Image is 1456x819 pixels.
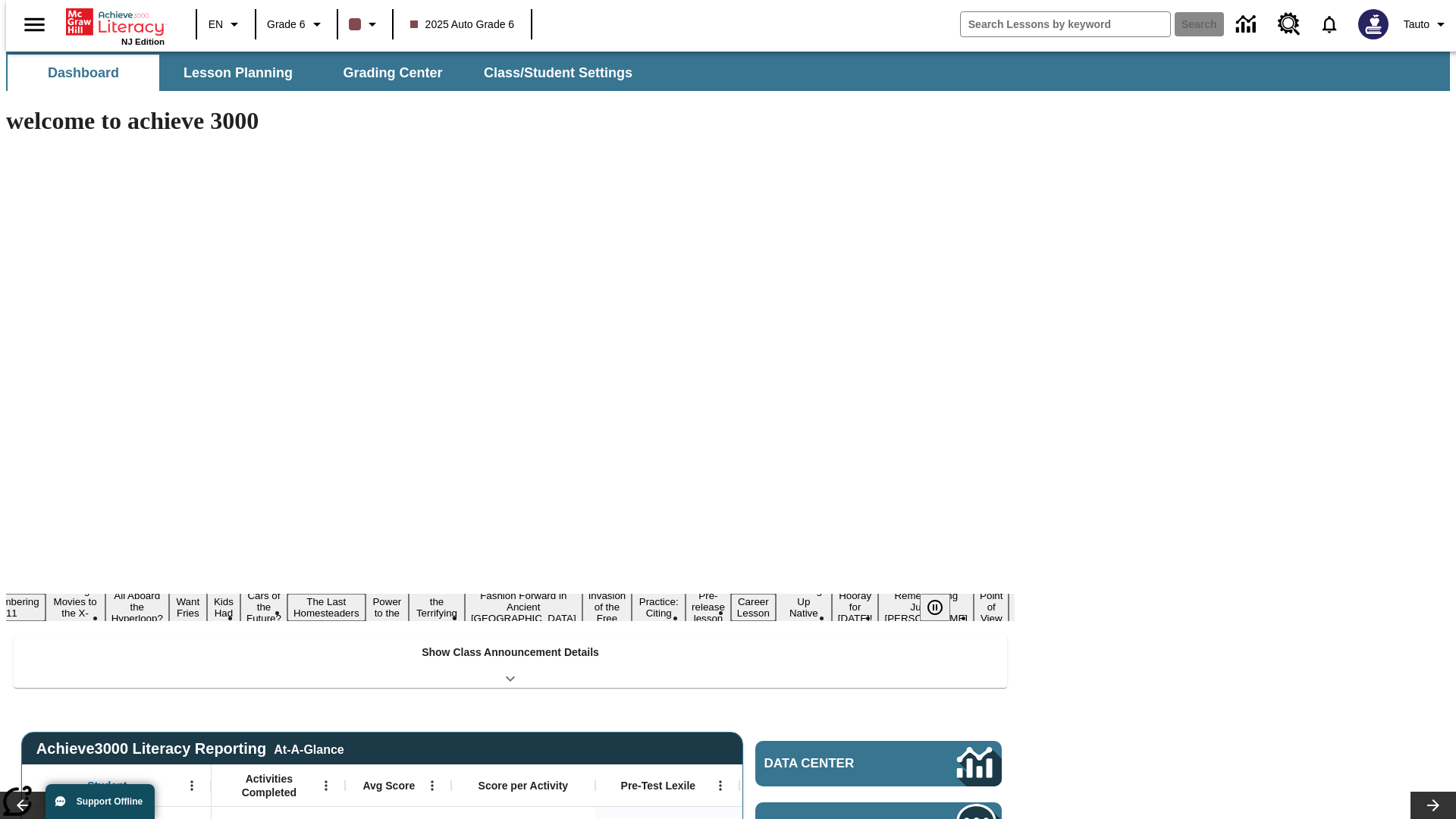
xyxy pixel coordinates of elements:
button: Select a new avatar [1349,5,1398,44]
button: Open Menu [709,774,732,797]
span: Score per Activity [479,779,569,792]
span: Tauto [1404,17,1429,33]
img: Avatar [1358,9,1389,39]
button: Open Menu [421,774,444,797]
button: Open Menu [180,774,203,797]
button: Support Offline [45,784,155,819]
input: search field [961,12,1170,36]
button: Slide 10 Fashion Forward in Ancient Rome [465,588,582,626]
div: Home [66,5,165,46]
a: Resource Center, Will open in new tab [1269,4,1310,45]
span: NJ Edition [121,37,165,46]
button: Grade: Grade 6, Select a grade [261,11,332,38]
div: Show Class Announcement Details [14,635,1007,688]
button: Slide 2 Taking Movies to the X-Dimension [45,582,105,632]
button: Open side menu [12,2,57,47]
button: Slide 15 Cooking Up Native Traditions [776,582,832,632]
button: Pause [920,594,950,621]
button: Open Menu [315,774,337,797]
span: Support Offline [77,796,143,807]
p: Show Class Announcement Details [422,645,599,661]
span: Student [87,779,127,792]
a: Notifications [1310,5,1349,44]
button: Slide 9 Attack of the Terrifying Tomatoes [409,582,465,632]
span: Pre-Test Lexile [621,779,696,792]
button: Slide 12 Mixed Practice: Citing Evidence [632,582,686,632]
span: 2025 Auto Grade 6 [410,17,515,33]
button: Slide 13 Pre-release lesson [686,588,731,626]
h1: welcome to achieve 3000 [6,107,1015,135]
button: Grading Center [317,55,469,91]
button: Slide 17 Remembering Justice O'Connor [878,588,974,626]
div: Pause [920,594,965,621]
span: Grade 6 [267,17,306,33]
a: Data Center [1227,4,1269,45]
div: SubNavbar [6,52,1450,91]
div: SubNavbar [6,55,646,91]
button: Slide 3 All Aboard the Hyperloop? [105,588,169,626]
a: Data Center [755,741,1002,786]
button: Slide 8 Solar Power to the People [366,582,409,632]
button: Slide 6 Cars of the Future? [240,588,287,626]
button: Lesson Planning [162,55,314,91]
button: Slide 19 The Constitution's Balancing Act [1009,582,1081,632]
span: Achieve3000 Literacy Reporting [36,740,344,758]
span: Avg Score [362,779,415,792]
button: Class/Student Settings [472,55,645,91]
div: At-A-Glance [274,740,344,757]
span: Activities Completed [219,772,319,799]
button: Lesson carousel, Next [1410,792,1456,819]
button: Dashboard [8,55,159,91]
button: Slide 14 Career Lesson [731,594,776,621]
a: Home [66,7,165,37]
button: Slide 18 Point of View [974,588,1009,626]
button: Slide 7 The Last Homesteaders [287,594,366,621]
button: Class color is dark brown. Change class color [343,11,388,38]
button: Language: EN, Select a language [202,11,250,38]
button: Slide 11 The Invasion of the Free CD [582,576,632,638]
span: EN [209,17,223,33]
span: Data Center [764,756,906,771]
button: Slide 4 Do You Want Fries With That? [169,571,207,644]
button: Slide 16 Hooray for Constitution Day! [832,588,879,626]
button: Slide 5 Dirty Jobs Kids Had To Do [207,571,240,644]
button: Profile/Settings [1398,11,1456,38]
